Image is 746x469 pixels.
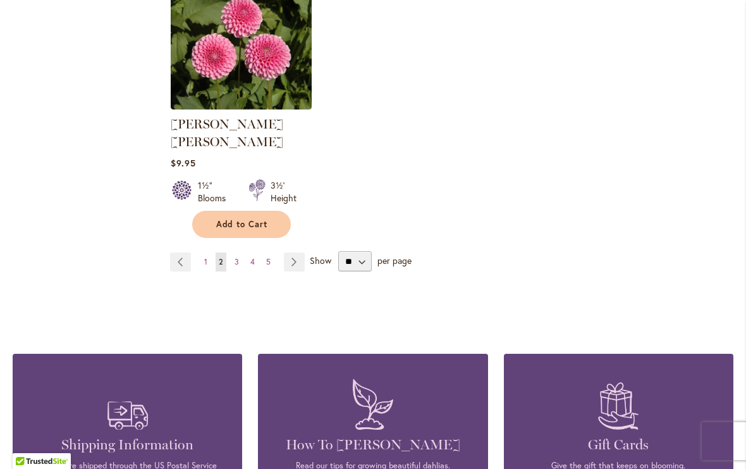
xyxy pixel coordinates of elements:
[192,211,291,238] button: Add to Cart
[171,100,312,112] a: BETTY ANNE
[198,179,233,204] div: 1½" Blooms
[523,436,714,454] h4: Gift Cards
[247,253,258,272] a: 4
[171,157,196,169] span: $9.95
[216,219,268,230] span: Add to Cart
[204,257,207,266] span: 1
[263,253,274,272] a: 5
[9,424,45,460] iframe: Launch Accessibility Center
[32,436,223,454] h4: Shipping Information
[171,116,283,149] a: [PERSON_NAME] [PERSON_NAME]
[310,254,331,266] span: Show
[277,436,468,454] h4: How To [PERSON_NAME]
[250,257,255,266] span: 4
[201,253,211,272] a: 1
[235,257,239,266] span: 3
[271,179,297,204] div: 3½' Height
[377,254,412,266] span: per page
[266,257,271,266] span: 5
[219,257,223,266] span: 2
[231,253,242,272] a: 3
